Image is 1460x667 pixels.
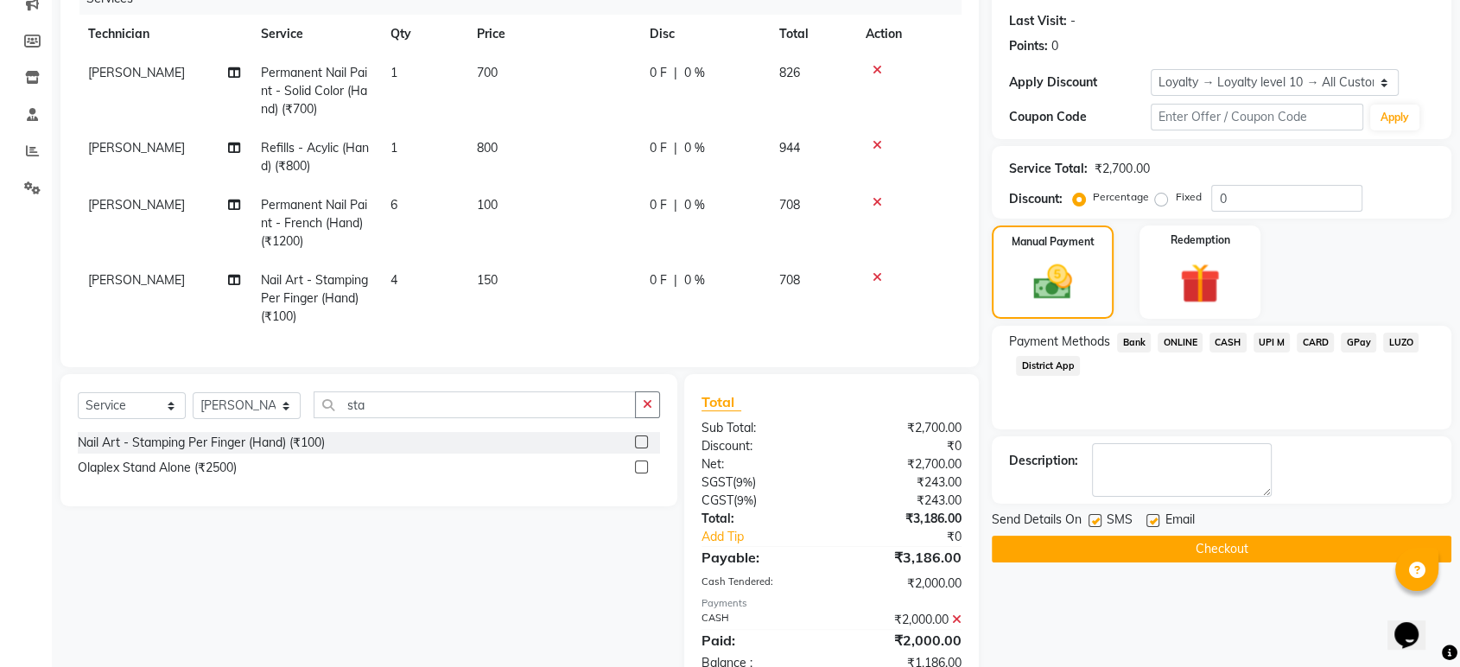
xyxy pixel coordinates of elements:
[1107,511,1133,532] span: SMS
[1009,452,1078,470] div: Description:
[314,391,636,418] input: Search or Scan
[1093,189,1148,205] label: Percentage
[1151,104,1363,130] input: Enter Offer / Coupon Code
[689,455,832,473] div: Net:
[689,492,832,510] div: ( )
[684,139,705,157] span: 0 %
[832,455,975,473] div: ₹2,700.00
[78,15,251,54] th: Technician
[1009,160,1088,178] div: Service Total:
[477,272,498,288] span: 150
[832,419,975,437] div: ₹2,700.00
[390,272,397,288] span: 4
[832,547,975,568] div: ₹3,186.00
[779,65,800,80] span: 826
[251,15,380,54] th: Service
[689,528,855,546] a: Add Tip
[701,393,741,411] span: Total
[1021,260,1083,304] img: _cash.svg
[832,575,975,593] div: ₹2,000.00
[1016,356,1080,376] span: District App
[779,140,800,156] span: 944
[88,272,185,288] span: [PERSON_NAME]
[992,536,1451,562] button: Checkout
[650,271,667,289] span: 0 F
[390,140,397,156] span: 1
[390,65,397,80] span: 1
[88,140,185,156] span: [PERSON_NAME]
[689,437,832,455] div: Discount:
[674,271,677,289] span: |
[1341,333,1376,353] span: GPay
[261,65,367,117] span: Permanent Nail Paint - Solid Color (Hand) (₹700)
[684,271,705,289] span: 0 %
[1009,190,1063,208] div: Discount:
[1009,108,1151,126] div: Coupon Code
[689,419,832,437] div: Sub Total:
[1209,333,1247,353] span: CASH
[1009,37,1048,55] div: Points:
[832,492,975,510] div: ₹243.00
[832,630,975,651] div: ₹2,000.00
[639,15,769,54] th: Disc
[261,272,368,324] span: Nail Art - Stamping Per Finger (Hand) (₹100)
[1297,333,1334,353] span: CARD
[650,196,667,214] span: 0 F
[701,474,733,490] span: SGST
[832,611,975,629] div: ₹2,000.00
[1009,333,1110,351] span: Payment Methods
[832,510,975,528] div: ₹3,186.00
[736,475,752,489] span: 9%
[390,197,397,213] span: 6
[832,437,975,455] div: ₹0
[1070,12,1076,30] div: -
[1383,333,1419,353] span: LUZO
[1254,333,1291,353] span: UPI M
[88,197,185,213] span: [PERSON_NAME]
[689,611,832,629] div: CASH
[992,511,1082,532] span: Send Details On
[737,493,753,507] span: 9%
[1117,333,1151,353] span: Bank
[261,140,369,174] span: Refills - Acylic (Hand) (₹800)
[701,596,962,611] div: Payments
[78,459,237,477] div: Olaplex Stand Alone (₹2500)
[689,575,832,593] div: Cash Tendered:
[1158,333,1203,353] span: ONLINE
[1387,598,1443,650] iframe: chat widget
[1051,37,1058,55] div: 0
[689,473,832,492] div: ( )
[1370,105,1419,130] button: Apply
[689,547,832,568] div: Payable:
[1009,12,1067,30] div: Last Visit:
[674,196,677,214] span: |
[832,473,975,492] div: ₹243.00
[779,197,800,213] span: 708
[689,630,832,651] div: Paid:
[1167,258,1232,308] img: _gift.svg
[684,196,705,214] span: 0 %
[88,65,185,80] span: [PERSON_NAME]
[477,65,498,80] span: 700
[380,15,467,54] th: Qty
[477,140,498,156] span: 800
[1175,189,1201,205] label: Fixed
[261,197,367,249] span: Permanent Nail Paint - French (Hand) (₹1200)
[855,528,974,546] div: ₹0
[779,272,800,288] span: 708
[467,15,639,54] th: Price
[1170,232,1229,248] label: Redemption
[477,197,498,213] span: 100
[1009,73,1151,92] div: Apply Discount
[674,64,677,82] span: |
[1095,160,1149,178] div: ₹2,700.00
[701,492,733,508] span: CGST
[674,139,677,157] span: |
[855,15,962,54] th: Action
[1165,511,1194,532] span: Email
[689,510,832,528] div: Total:
[684,64,705,82] span: 0 %
[769,15,855,54] th: Total
[650,139,667,157] span: 0 F
[1012,234,1095,250] label: Manual Payment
